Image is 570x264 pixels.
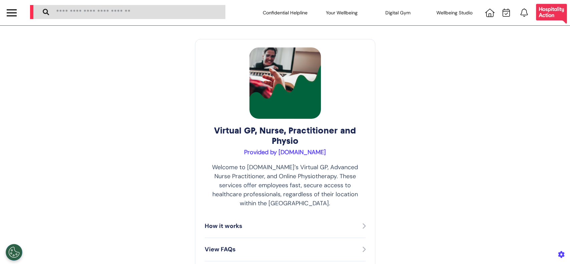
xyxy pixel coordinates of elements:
img: Virtual GP, Nurse, Practitioner and Physio [249,47,321,119]
div: Wellbeing Studio [426,3,483,22]
div: Your Wellbeing [314,3,370,22]
div: Digital Gym [370,3,426,22]
p: Welcome to [DOMAIN_NAME]’s Virtual GP, Advanced Nurse Practitioner, and Online Physiotherapy. The... [205,163,366,208]
p: View FAQs [205,245,236,254]
h2: Virtual GP, Nurse, Practitioner and Physio [205,125,366,146]
h3: Provided by [DOMAIN_NAME] [205,149,366,156]
button: How it works [205,221,366,231]
p: How it works [205,222,242,231]
button: Open Preferences [6,244,22,261]
button: View FAQs [205,245,366,254]
div: Confidential Helpline [257,3,314,22]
